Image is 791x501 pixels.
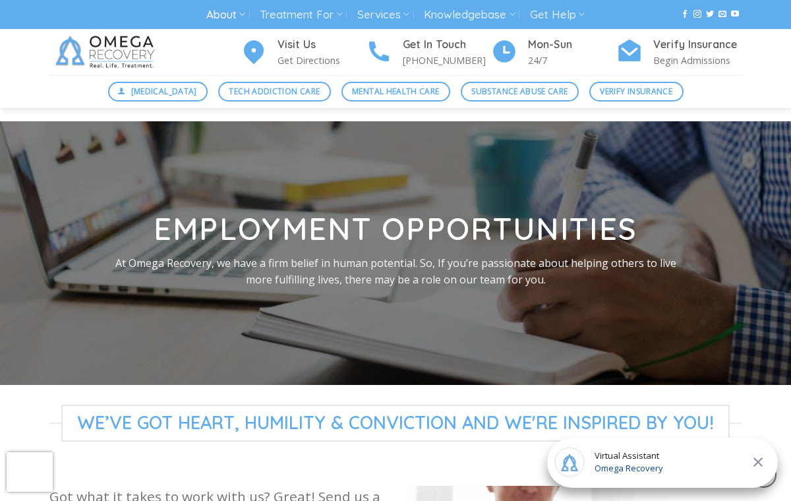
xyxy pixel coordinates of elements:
[403,36,491,53] h4: Get In Touch
[528,53,616,68] p: 24/7
[600,85,672,98] span: Verify Insurance
[278,36,366,53] h4: Visit Us
[653,53,742,68] p: Begin Admissions
[206,3,245,27] a: About
[108,82,208,102] a: [MEDICAL_DATA]
[218,82,331,102] a: Tech Addiction Care
[403,53,491,68] p: [PHONE_NUMBER]
[424,3,515,27] a: Knowledgebase
[718,10,726,19] a: Send us an email
[653,36,742,53] h4: Verify Insurance
[731,10,739,19] a: Follow on YouTube
[681,10,689,19] a: Follow on Facebook
[461,82,579,102] a: Substance Abuse Care
[528,36,616,53] h4: Mon-Sun
[693,10,701,19] a: Follow on Instagram
[154,210,638,248] strong: Employment opportunities
[471,85,568,98] span: Substance Abuse Care
[49,29,165,75] img: Omega Recovery
[341,82,450,102] a: Mental Health Care
[366,36,491,69] a: Get In Touch [PHONE_NUMBER]
[530,3,585,27] a: Get Help
[589,82,684,102] a: Verify Insurance
[357,3,409,27] a: Services
[260,3,342,27] a: Treatment For
[352,85,439,98] span: Mental Health Care
[229,85,320,98] span: Tech Addiction Care
[706,10,714,19] a: Follow on Twitter
[111,254,680,288] p: At Omega Recovery, we have a firm belief in human potential. So, If you’re passionate about helpi...
[278,53,366,68] p: Get Directions
[616,36,742,69] a: Verify Insurance Begin Admissions
[61,405,730,442] span: We’ve Got Heart, Humility & Conviction and We're Inspired by You!
[241,36,366,69] a: Visit Us Get Directions
[131,85,197,98] span: [MEDICAL_DATA]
